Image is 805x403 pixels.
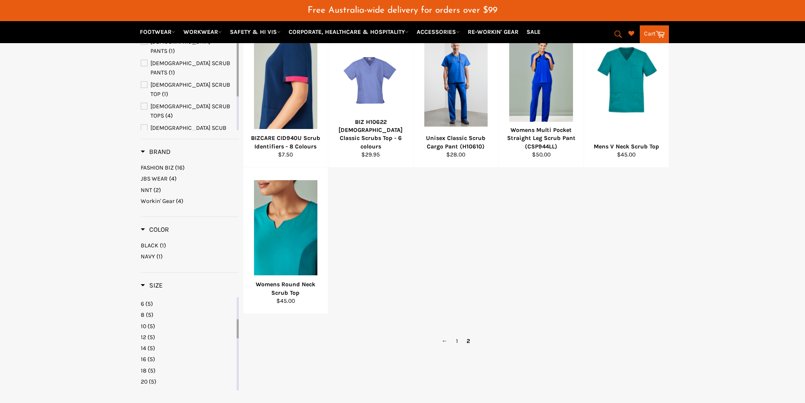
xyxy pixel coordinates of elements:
[141,175,168,182] span: JBS WEAR
[169,69,175,76] span: (1)
[147,345,155,352] span: (5)
[141,367,235,375] a: 18
[589,143,663,151] div: Mens V Neck Scrub Top
[141,225,169,234] h3: Color
[141,197,239,205] a: Workin' Gear
[419,134,493,151] div: Unisex Classic Scrub Cargo Pant (H10610)
[141,59,235,77] a: LADIES SCRUB PANTS
[584,21,669,167] a: Mens V Neck Scrub TopMens V Neck Scrub Top$45.00
[141,389,147,396] span: 22
[145,300,153,307] span: (5)
[141,378,235,386] a: 20
[169,47,175,55] span: (1)
[175,164,185,171] span: (16)
[156,253,163,260] span: (1)
[141,37,235,56] a: LADIES PANTS
[141,186,239,194] a: NNT
[141,355,235,363] a: 16
[141,253,155,260] span: NAVY
[464,25,522,39] a: RE-WORKIN' GEAR
[243,21,328,167] a: BIZCARE CID940U Scrub Identifiers - 8 ColoursBIZCARE CID940U Scrub Identifiers - 8 Colours$7.50
[462,335,474,347] span: 2
[147,323,155,330] span: (5)
[285,25,412,39] a: CORPORATE, HEALTHCARE & HOSPITALITY
[150,103,230,119] span: [DEMOGRAPHIC_DATA] SCRUB TOPS
[248,134,323,151] div: BIZCARE CID940U Scrub Identifiers - 8 Colours
[141,197,175,205] span: Workin' Gear
[498,21,584,167] a: Womens Multi Pocket Straight Leg Scrub Pant (CSP944LL)Womens Multi Pocket Straight Leg Scrub Pant...
[334,118,408,151] div: BIZ H10622 [DEMOGRAPHIC_DATA] Classic Scrubs Top - 6 colours
[141,186,152,194] span: NNT
[308,6,497,15] span: Free Australia-wide delivery for orders over $99
[413,25,463,39] a: ACCESSORIES
[180,25,225,39] a: WORKWEAR
[148,367,156,374] span: (5)
[640,25,669,43] a: Cart
[141,322,235,330] a: 10
[141,300,235,308] a: 6
[160,242,166,249] span: (1)
[437,335,452,347] a: ←
[523,25,544,39] a: SALE
[452,335,462,347] a: 1
[141,389,235,397] a: 22
[146,311,153,318] span: (5)
[141,252,239,260] a: NAVY
[165,112,173,119] span: (4)
[169,175,177,182] span: (4)
[150,81,230,98] span: [DEMOGRAPHIC_DATA] SCRUB TOP
[413,21,499,167] a: Unisex Classic Scrub Cargo Pant (H10610)Unisex Classic Scrub Cargo Pant (H10610)$28.00
[136,25,179,39] a: FOOTWEAR
[141,102,235,121] a: LADIES SCRUB TOPS
[141,281,163,290] h3: Size
[141,334,146,341] span: 12
[141,311,145,318] span: 8
[141,300,144,307] span: 6
[162,90,168,98] span: (1)
[141,242,158,249] span: BLACK
[147,334,155,341] span: (5)
[141,345,146,352] span: 14
[176,197,183,205] span: (4)
[141,378,147,385] span: 20
[141,356,146,363] span: 16
[153,186,161,194] span: (2)
[141,241,239,249] a: BLACK
[141,164,239,172] a: FASHION BIZ
[141,148,171,156] h3: Brand
[504,126,579,151] div: Womens Multi Pocket Straight Leg Scrub Pant (CSP944LL)
[328,21,413,167] a: BIZ H10622 Ladies Classic Scrubs Top - 6 coloursBIZ H10622 [DEMOGRAPHIC_DATA] Classic Scrubs Top ...
[141,80,235,99] a: LADIES SCRUB TOP
[141,225,169,233] span: Color
[141,323,146,330] span: 10
[248,280,323,297] div: Womens Round Neck Scrub Top
[141,333,235,341] a: 12
[141,123,235,142] a: LADIES SCUB PANTS
[141,311,235,319] a: 8
[226,25,284,39] a: SAFETY & HI VIS
[141,175,239,183] a: JBS WEAR
[141,281,163,289] span: Size
[150,60,230,76] span: [DEMOGRAPHIC_DATA] SCRUB PANTS
[141,344,235,352] a: 14
[243,167,328,314] a: Womens Round Neck Scrub TopWomens Round Neck Scrub Top$45.00
[149,378,156,385] span: (5)
[150,124,226,141] span: [DEMOGRAPHIC_DATA] SCUB PANTS
[147,356,155,363] span: (5)
[149,389,156,396] span: (5)
[141,164,174,171] span: FASHION BIZ
[141,367,147,374] span: 18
